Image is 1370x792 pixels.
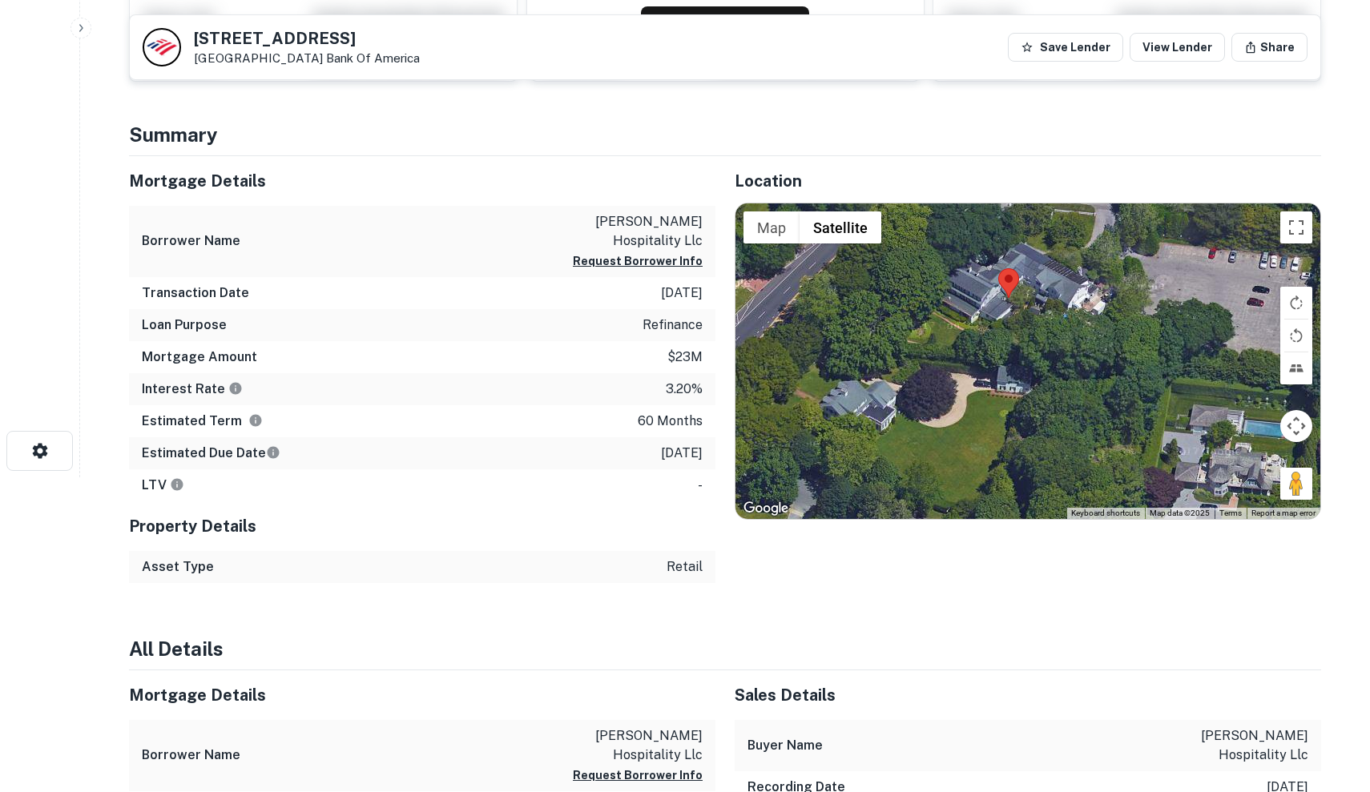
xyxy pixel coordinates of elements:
[1071,508,1140,519] button: Keyboard shortcuts
[142,283,249,303] h6: Transaction Date
[1231,33,1308,62] button: Share
[638,412,703,431] p: 60 months
[1150,509,1210,517] span: Map data ©2025
[735,169,1321,193] h5: Location
[666,380,703,399] p: 3.20%
[142,412,263,431] h6: Estimated Term
[129,514,715,538] h5: Property Details
[194,30,420,46] h5: [STREET_ADDRESS]
[641,6,809,45] button: Request Borrower Info
[661,283,703,303] p: [DATE]
[142,231,240,251] h6: Borrower Name
[698,476,703,495] p: -
[800,211,881,243] button: Show satellite imagery
[739,498,792,519] a: Open this area in Google Maps (opens a new window)
[129,634,1321,663] h4: All Details
[142,557,214,577] h6: Asset Type
[558,726,703,765] p: [PERSON_NAME] hospitality llc
[266,445,280,460] svg: Estimate is based on a standard schedule for this type of loan.
[326,51,420,65] a: Bank Of America
[1290,664,1370,741] iframe: Chat Widget
[667,348,703,367] p: $23m
[129,683,715,707] h5: Mortgage Details
[573,251,703,271] button: Request Borrower Info
[248,413,263,428] svg: Term is based on a standard schedule for this type of loan.
[1164,726,1308,765] p: [PERSON_NAME] hospitality llc
[1280,352,1312,384] button: Tilt map
[142,746,240,765] h6: Borrower Name
[142,444,280,463] h6: Estimated Due Date
[573,766,703,785] button: Request Borrower Info
[129,120,1321,149] h4: Summary
[667,557,703,577] p: retail
[1130,33,1225,62] a: View Lender
[558,212,703,251] p: [PERSON_NAME] hospitality llc
[1280,410,1312,442] button: Map camera controls
[1251,509,1316,517] a: Report a map error
[643,316,703,335] p: refinance
[735,683,1321,707] h5: Sales Details
[1280,287,1312,319] button: Rotate map clockwise
[743,211,800,243] button: Show street map
[228,381,243,396] svg: The interest rates displayed on the website are for informational purposes only and may be report...
[1280,468,1312,500] button: Drag Pegman onto the map to open Street View
[194,51,420,66] p: [GEOGRAPHIC_DATA]
[142,348,257,367] h6: Mortgage Amount
[170,477,184,492] svg: LTVs displayed on the website are for informational purposes only and may be reported incorrectly...
[747,736,823,755] h6: Buyer Name
[142,316,227,335] h6: Loan Purpose
[129,169,715,193] h5: Mortgage Details
[1008,33,1123,62] button: Save Lender
[739,498,792,519] img: Google
[1280,211,1312,243] button: Toggle fullscreen view
[142,380,243,399] h6: Interest Rate
[661,444,703,463] p: [DATE]
[1280,320,1312,352] button: Rotate map counterclockwise
[142,476,184,495] h6: LTV
[1219,509,1242,517] a: Terms (opens in new tab)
